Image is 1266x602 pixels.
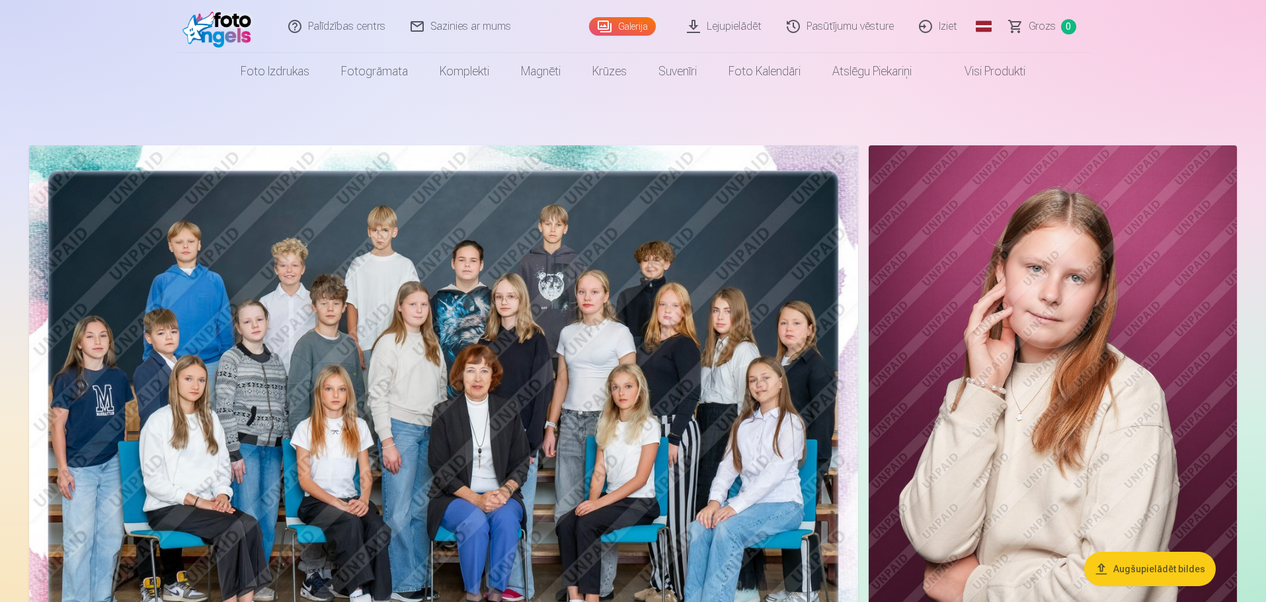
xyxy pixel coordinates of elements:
span: Grozs [1029,19,1056,34]
a: Atslēgu piekariņi [816,53,928,90]
a: Galerija [589,17,656,36]
a: Magnēti [505,53,576,90]
button: Augšupielādēt bildes [1084,552,1216,586]
a: Foto kalendāri [713,53,816,90]
a: Krūzes [576,53,643,90]
a: Visi produkti [928,53,1041,90]
img: /fa1 [182,5,258,48]
a: Komplekti [424,53,505,90]
a: Foto izdrukas [225,53,325,90]
a: Suvenīri [643,53,713,90]
span: 0 [1061,19,1076,34]
a: Fotogrāmata [325,53,424,90]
